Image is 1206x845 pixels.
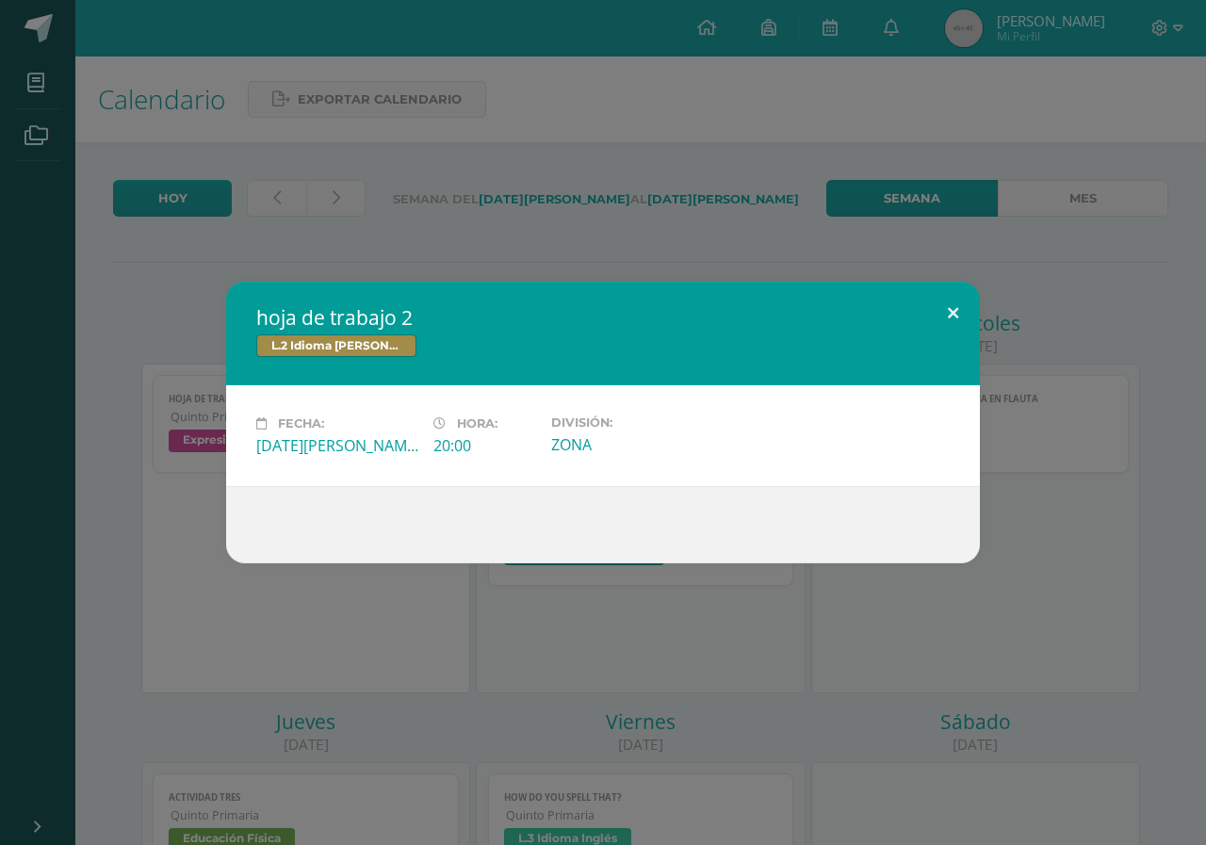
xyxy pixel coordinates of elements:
div: ZONA [551,434,713,455]
span: L.2 Idioma [PERSON_NAME] [256,334,416,357]
div: [DATE][PERSON_NAME] [256,435,418,456]
h2: hoja de trabajo 2 [256,304,950,331]
button: Close (Esc) [926,282,980,346]
span: Fecha: [278,416,324,431]
label: División: [551,415,713,430]
div: 20:00 [433,435,536,456]
span: Hora: [457,416,497,431]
